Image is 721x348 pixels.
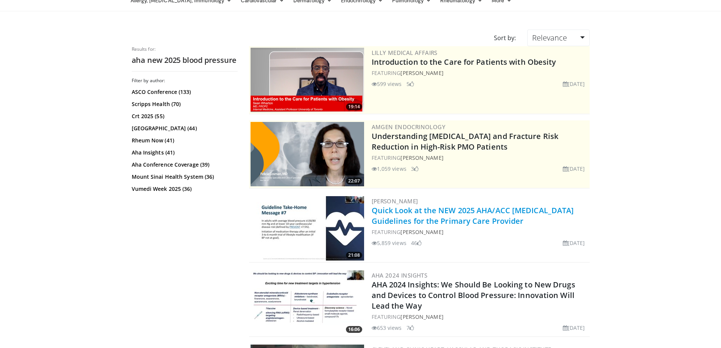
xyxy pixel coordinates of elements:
[372,313,588,321] div: FEATURING
[251,270,364,335] img: 53f79cbb-c08e-4ebd-93a4-b83a972130e0.300x170_q85_crop-smart_upscale.jpg
[372,123,446,131] a: Amgen Endocrinology
[400,154,443,161] a: [PERSON_NAME]
[406,80,414,88] li: 5
[563,165,585,173] li: [DATE]
[132,161,236,169] a: Aha Conference Coverage (39)
[372,228,588,236] div: FEATURING
[346,103,362,110] span: 19:14
[372,154,588,162] div: FEATURING
[372,239,406,247] li: 5,859 views
[132,137,236,144] a: Rheum Now (41)
[372,131,559,152] a: Understanding [MEDICAL_DATA] and Fracture Risk Reduction in High-Risk PMO Patients
[372,57,556,67] a: Introduction to the Care for Patients with Obesity
[132,100,236,108] a: Scripps Health (70)
[251,196,364,261] a: 21:08
[411,165,419,173] li: 3
[251,270,364,335] a: 16:06
[372,165,406,173] li: 1,059 views
[400,228,443,236] a: [PERSON_NAME]
[251,48,364,112] img: acc2e291-ced4-4dd5-b17b-d06994da28f3.png.300x170_q85_crop-smart_upscale.png
[372,205,574,226] a: Quick Look at the NEW 2025 AHA/ACC [MEDICAL_DATA] Guidelines for the Primary Care Provider
[132,112,236,120] a: Crt 2025 (55)
[563,80,585,88] li: [DATE]
[563,239,585,247] li: [DATE]
[251,122,364,186] img: c9a25db3-4db0-49e1-a46f-17b5c91d58a1.png.300x170_q85_crop-smart_upscale.png
[372,80,402,88] li: 599 views
[251,48,364,112] a: 19:14
[346,178,362,184] span: 22:07
[527,30,589,46] a: Relevance
[132,173,236,181] a: Mount Sinai Health System (36)
[372,49,438,56] a: Lilly Medical Affairs
[488,30,522,46] div: Sort by:
[372,279,575,311] a: AHA 2024 Insights: We Should Be Looking to New Drugs and Devices to Control Blood Pressure: Innov...
[372,197,418,205] a: [PERSON_NAME]
[346,326,362,333] span: 16:06
[563,324,585,332] li: [DATE]
[346,252,362,259] span: 21:08
[251,196,364,261] img: 70e59e78-c1d2-4405-a6ca-1ab5561aaba6.300x170_q85_crop-smart_upscale.jpg
[411,239,422,247] li: 46
[406,324,414,332] li: 7
[532,33,567,43] span: Relevance
[372,324,402,332] li: 653 views
[400,69,443,76] a: [PERSON_NAME]
[251,122,364,186] a: 22:07
[132,88,236,96] a: ASCO Conference (133)
[400,313,443,320] a: [PERSON_NAME]
[132,46,238,52] p: Results for:
[372,69,588,77] div: FEATURING
[132,78,238,84] h3: Filter by author:
[132,55,238,65] h2: aha new 2025 blood pressure
[132,125,236,132] a: [GEOGRAPHIC_DATA] (44)
[372,272,428,279] a: AHA 2024 Insights
[132,149,236,156] a: Aha Insights (41)
[132,185,236,193] a: Vumedi Week 2025 (36)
